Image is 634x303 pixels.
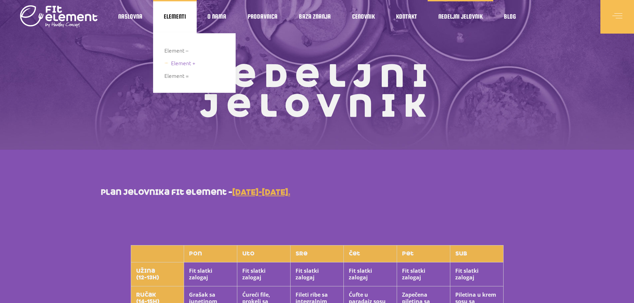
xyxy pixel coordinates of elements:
span: Cenovnik [352,15,375,18]
span: Nedeljni jelovnik [438,15,483,18]
span: Element = [164,71,189,80]
span: Prodavnica [248,15,278,18]
span: Element – [164,46,188,55]
span: Baza znanja [299,15,331,18]
span: Elementi [164,15,186,18]
span: O nama [207,15,226,18]
span: Naslovna [118,15,142,18]
a: Element = [164,71,226,80]
span: Element + [171,59,195,68]
a: Element + [164,59,226,68]
span: Kontakt [396,15,417,18]
a: Element – [164,46,226,55]
span: Blog [504,15,516,18]
img: logo light [20,3,98,30]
